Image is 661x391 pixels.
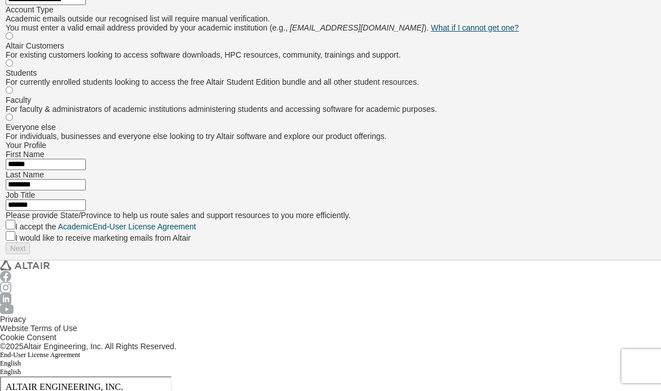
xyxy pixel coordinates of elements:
div: Your Profile [6,141,655,150]
div: For faculty & administrators of academic institutions administering students and accessing softwa... [6,105,655,114]
div: For individuals, businesses and everyone else looking to try Altair software and explore our prod... [6,132,655,141]
a: What if I cannot get one? [431,23,519,32]
div: Read and acccept EULA to continue [6,242,655,254]
label: Last Name [6,170,44,179]
p: ALTAIR ONE STUDENT EDITION SOFTWARE LICENSE AGREEMENT [5,24,165,44]
div: You must enter a valid email address provided by your academic institution (e.g., ). [6,23,655,32]
div: Everyone else [6,123,655,132]
span: [EMAIL_ADDRESS][DOMAIN_NAME] [290,23,424,32]
div: Altair Customers [6,41,655,50]
div: Account Type [6,5,655,14]
div: Please provide State/Province to help us route sales and support resources to you more efficiently. [6,211,655,220]
p: (Rev. [DATE]) [5,53,165,63]
label: I would like to receive marketing emails from Altair [15,233,190,242]
div: Students [6,68,655,77]
div: Academic emails outside our recognised list will require manual verification. [6,14,655,23]
a: Academic End-User License Agreement [58,222,196,231]
p: ALTAIR ENGINEERING, INC. [5,5,165,15]
div: Faculty [6,95,655,105]
label: I accept the [15,222,196,231]
label: Job Title [6,190,35,199]
div: For existing customers looking to access software downloads, HPC resources, community, trainings ... [6,50,655,59]
button: Next [6,242,30,254]
div: For currently enrolled students looking to access the free Altair Student Edition bundle and all ... [6,77,655,86]
label: First Name [6,150,44,159]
